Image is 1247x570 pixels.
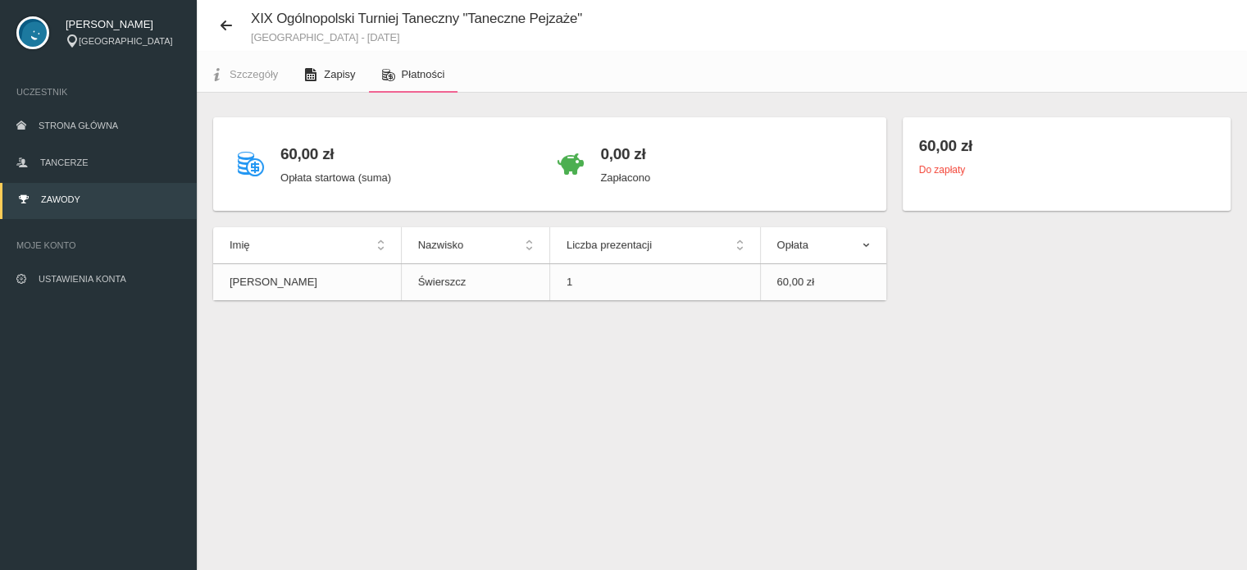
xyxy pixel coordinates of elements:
small: Do zapłaty [919,164,965,176]
td: 1 [549,264,760,301]
th: Imię [213,227,401,264]
td: [PERSON_NAME] [213,264,401,301]
td: 60,00 zł [760,264,886,301]
a: Szczegóły [197,57,291,93]
span: [PERSON_NAME] [66,16,180,33]
span: Płatności [402,68,445,80]
span: Moje konto [16,237,180,253]
span: Ustawienia konta [39,274,126,284]
span: Szczegóły [230,68,278,80]
h4: 60,00 zł [919,134,1214,157]
span: Zawody [41,194,80,204]
span: XIX Ogólnopolski Turniej Taneczny "Taneczne Pejzaże" [251,11,582,26]
th: Opłata [760,227,886,264]
span: Uczestnik [16,84,180,100]
p: Zapłacono [600,170,650,186]
span: Zapisy [324,68,355,80]
td: Świerszcz [401,264,549,301]
a: Płatności [369,57,458,93]
small: [GEOGRAPHIC_DATA] - [DATE] [251,32,582,43]
a: Zapisy [291,57,368,93]
img: svg [16,16,49,49]
span: Strona główna [39,121,118,130]
p: Opłata startowa (suma) [280,170,391,186]
div: [GEOGRAPHIC_DATA] [66,34,180,48]
h4: 60,00 zł [280,142,391,166]
th: Liczba prezentacji [549,227,760,264]
th: Nazwisko [401,227,549,264]
h4: 0,00 zł [600,142,650,166]
span: Tancerze [40,157,88,167]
